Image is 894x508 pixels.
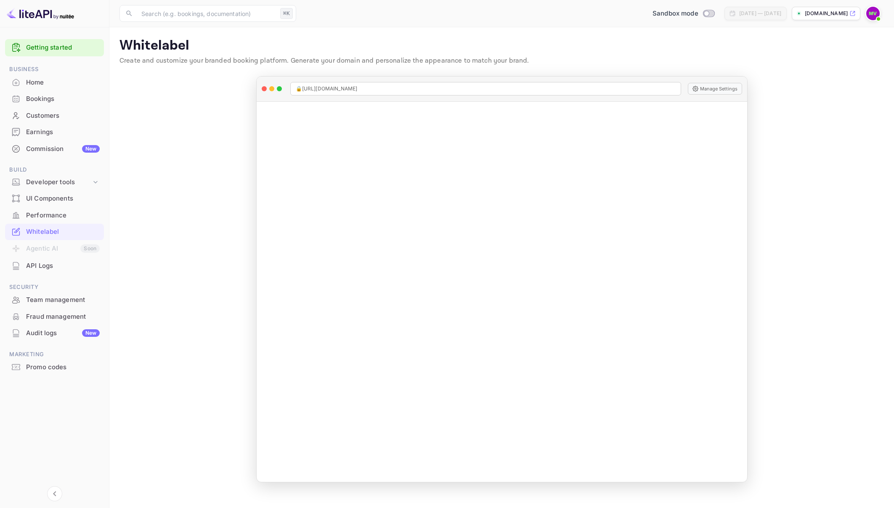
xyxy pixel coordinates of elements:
div: Home [5,74,104,91]
div: New [82,145,100,153]
div: Getting started [5,39,104,56]
div: UI Components [5,190,104,207]
a: Getting started [26,43,100,53]
a: Performance [5,207,104,223]
a: Promo codes [5,359,104,375]
p: Create and customize your branded booking platform. Generate your domain and personalize the appe... [119,56,884,66]
div: Performance [26,211,100,220]
span: Security [5,283,104,292]
a: Whitelabel [5,224,104,239]
img: LiteAPI logo [7,7,74,20]
div: ⌘K [280,8,293,19]
button: Manage Settings [688,83,742,95]
div: API Logs [26,261,100,271]
span: Build [5,165,104,175]
a: Earnings [5,124,104,140]
button: Collapse navigation [47,486,62,501]
div: Bookings [26,94,100,104]
div: Fraud management [5,309,104,325]
span: Sandbox mode [653,9,698,19]
div: Switch to Production mode [649,9,718,19]
a: API Logs [5,258,104,273]
p: Whitelabel [119,37,884,54]
div: Fraud management [26,312,100,322]
input: Search (e.g. bookings, documentation) [136,5,277,22]
a: Customers [5,108,104,123]
div: Developer tools [26,177,91,187]
span: 🔒 [URL][DOMAIN_NAME] [296,85,358,93]
div: Home [26,78,100,87]
a: CommissionNew [5,141,104,156]
p: [DOMAIN_NAME] [805,10,848,17]
div: CommissionNew [5,141,104,157]
div: Team management [26,295,100,305]
div: Whitelabel [26,227,100,237]
div: Team management [5,292,104,308]
a: Audit logsNew [5,325,104,341]
span: Business [5,65,104,74]
span: Marketing [5,350,104,359]
div: Promo codes [26,362,100,372]
div: New [82,329,100,337]
img: Michael Vogt [866,7,880,20]
div: Customers [5,108,104,124]
a: Fraud management [5,309,104,324]
div: Bookings [5,91,104,107]
div: Commission [26,144,100,154]
div: Audit logs [26,328,100,338]
a: Bookings [5,91,104,106]
div: [DATE] — [DATE] [739,10,781,17]
div: Developer tools [5,175,104,190]
div: Performance [5,207,104,224]
a: UI Components [5,190,104,206]
a: Home [5,74,104,90]
div: Customers [26,111,100,121]
div: Earnings [26,127,100,137]
div: UI Components [26,194,100,204]
div: API Logs [5,258,104,274]
a: Team management [5,292,104,307]
div: Whitelabel [5,224,104,240]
